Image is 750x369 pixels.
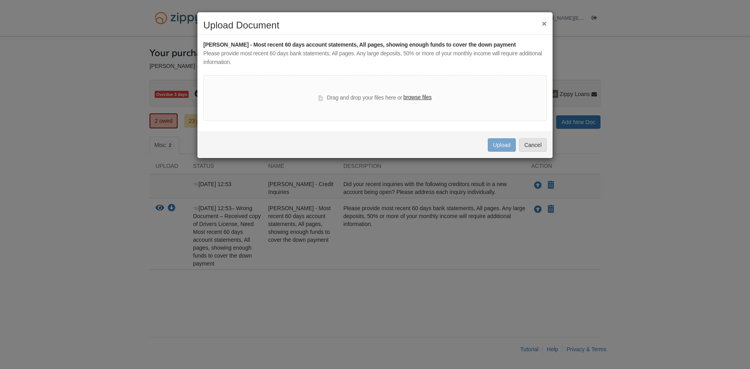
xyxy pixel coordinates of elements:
div: Drag and drop your files here or [318,93,432,103]
button: Cancel [519,138,547,152]
div: Please provide most recent 60 days bank statements, All pages. Any large deposits, 50% or more of... [203,49,547,67]
button: × [542,19,547,28]
button: Upload [488,138,515,152]
h2: Upload Document [203,20,547,30]
div: [PERSON_NAME] - Most recent 60 days account statements, All pages, showing enough funds to cover ... [203,41,547,49]
label: browse files [403,93,432,102]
